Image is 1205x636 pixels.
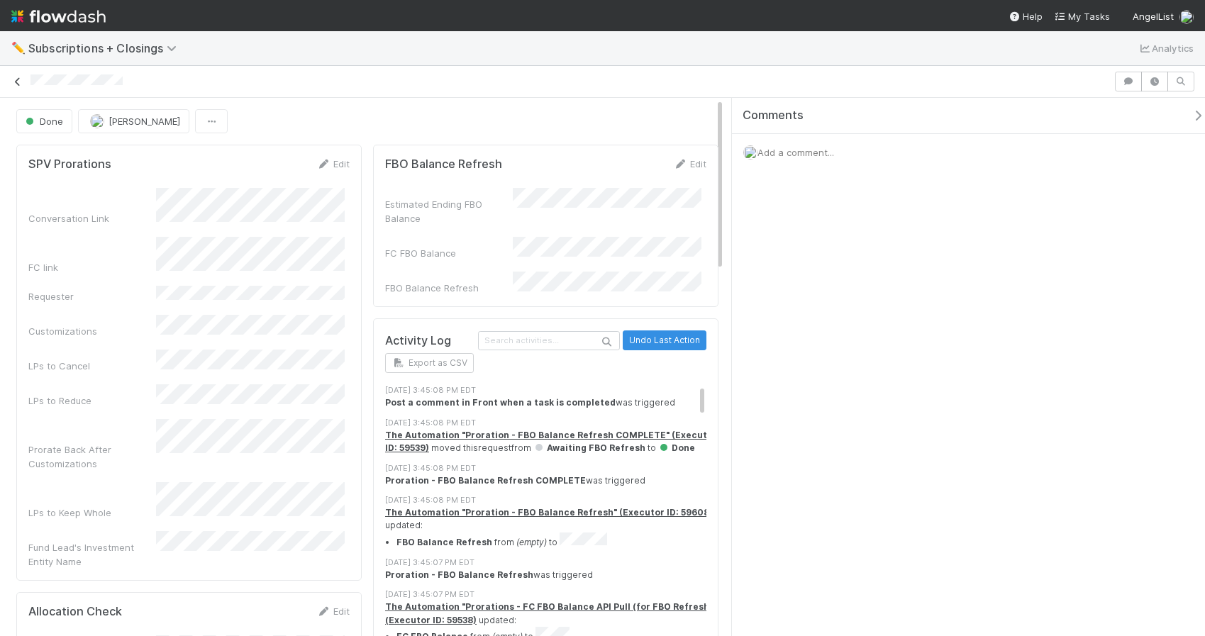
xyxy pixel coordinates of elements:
[658,442,695,453] span: Done
[385,507,713,518] a: The Automation "Proration - FBO Balance Refresh" (Executor ID: 59608)
[28,442,156,471] div: Prorate Back After Customizations
[385,557,717,569] div: [DATE] 3:45:07 PM EDT
[385,430,717,453] a: The Automation "Proration - FBO Balance Refresh COMPLETE" (Executor ID: 59539)
[385,334,475,348] h5: Activity Log
[23,116,63,127] span: Done
[385,396,717,409] div: was triggered
[385,506,717,549] div: updated:
[1133,11,1174,22] span: AngelList
[316,158,350,169] a: Edit
[28,260,156,274] div: FC link
[11,4,106,28] img: logo-inverted-e16ddd16eac7371096b0.svg
[396,537,492,547] strong: FBO Balance Refresh
[16,109,72,133] button: Done
[385,157,502,172] h5: FBO Balance Refresh
[385,462,717,474] div: [DATE] 3:45:08 PM EDT
[385,588,717,601] div: [DATE] 3:45:07 PM EDT
[28,506,156,520] div: LPs to Keep Whole
[385,429,717,455] div: moved this request from to
[385,281,513,295] div: FBO Balance Refresh
[90,114,104,128] img: avatar_b0da76e8-8e9d-47e0-9b3e-1b93abf6f697.png
[1054,9,1110,23] a: My Tasks
[1009,9,1043,23] div: Help
[385,569,533,580] strong: Proration - FBO Balance Refresh
[28,605,122,619] h5: Allocation Check
[78,109,189,133] button: [PERSON_NAME]
[385,397,616,408] strong: Post a comment in Front when a task is completed
[28,359,156,373] div: LPs to Cancel
[385,474,717,487] div: was triggered
[385,475,586,486] strong: Proration - FBO Balance Refresh COMPLETE
[316,606,350,617] a: Edit
[385,601,716,625] a: The Automation "Prorations - FC FBO Balance API Pull (for FBO Refresh)" (Executor ID: 59538)
[28,289,156,303] div: Requester
[478,331,620,350] input: Search activities...
[385,197,513,225] div: Estimated Ending FBO Balance
[28,157,111,172] h5: SPV Prorations
[28,540,156,569] div: Fund Lead's Investment Entity Name
[11,42,26,54] span: ✏️
[516,537,547,547] em: (empty)
[396,532,717,549] li: from to
[28,324,156,338] div: Customizations
[28,41,184,55] span: Subscriptions + Closings
[385,494,717,506] div: [DATE] 3:45:08 PM EDT
[385,384,717,396] div: [DATE] 3:45:08 PM EDT
[757,147,834,158] span: Add a comment...
[385,246,513,260] div: FC FBO Balance
[1054,11,1110,22] span: My Tasks
[385,569,717,581] div: was triggered
[1138,40,1194,57] a: Analytics
[109,116,180,127] span: [PERSON_NAME]
[623,330,706,350] button: Undo Last Action
[385,353,474,373] button: Export as CSV
[673,158,706,169] a: Edit
[743,145,757,160] img: avatar_ac990a78-52d7-40f8-b1fe-cbbd1cda261e.png
[533,442,645,453] span: Awaiting FBO Refresh
[28,211,156,225] div: Conversation Link
[28,394,156,408] div: LPs to Reduce
[385,417,717,429] div: [DATE] 3:45:08 PM EDT
[1179,10,1194,24] img: avatar_ac990a78-52d7-40f8-b1fe-cbbd1cda261e.png
[743,108,804,123] span: Comments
